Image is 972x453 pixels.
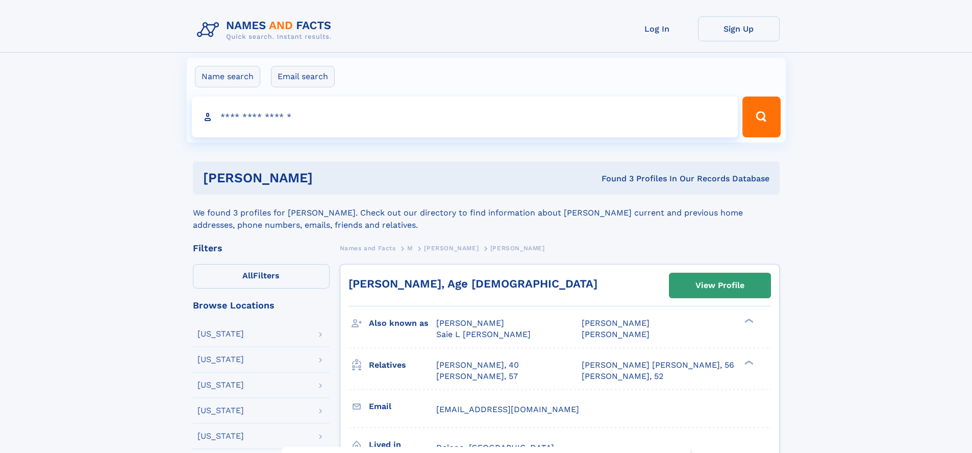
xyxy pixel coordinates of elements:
[582,371,663,382] a: [PERSON_NAME], 52
[457,173,769,184] div: Found 3 Profiles In Our Records Database
[203,172,457,184] h1: [PERSON_NAME]
[193,301,330,310] div: Browse Locations
[424,245,479,252] span: [PERSON_NAME]
[698,16,780,41] a: Sign Up
[436,318,504,328] span: [PERSON_NAME]
[340,242,396,254] a: Names and Facts
[582,360,734,371] a: [PERSON_NAME] [PERSON_NAME], 56
[490,245,545,252] span: [PERSON_NAME]
[616,16,698,41] a: Log In
[369,315,436,332] h3: Also known as
[369,398,436,415] h3: Email
[195,66,260,87] label: Name search
[407,245,413,252] span: M
[193,195,780,231] div: We found 3 profiles for [PERSON_NAME]. Check out our directory to find information about [PERSON_...
[197,355,244,364] div: [US_STATE]
[436,371,518,382] a: [PERSON_NAME], 57
[197,407,244,415] div: [US_STATE]
[436,360,519,371] a: [PERSON_NAME], 40
[424,242,479,254] a: [PERSON_NAME]
[348,277,597,290] a: [PERSON_NAME], Age [DEMOGRAPHIC_DATA]
[193,16,340,44] img: Logo Names and Facts
[369,356,436,374] h3: Relatives
[197,432,244,440] div: [US_STATE]
[197,330,244,338] div: [US_STATE]
[742,97,780,137] button: Search Button
[742,359,754,366] div: ❯
[695,274,744,297] div: View Profile
[271,66,335,87] label: Email search
[192,97,738,137] input: search input
[742,318,754,324] div: ❯
[197,381,244,389] div: [US_STATE]
[436,443,554,452] span: Delano, [GEOGRAPHIC_DATA]
[407,242,413,254] a: M
[193,244,330,253] div: Filters
[242,271,253,280] span: All
[193,264,330,289] label: Filters
[582,318,650,328] span: [PERSON_NAME]
[669,273,770,298] a: View Profile
[436,404,579,414] span: [EMAIL_ADDRESS][DOMAIN_NAME]
[582,329,650,339] span: [PERSON_NAME]
[436,329,531,339] span: Saie L [PERSON_NAME]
